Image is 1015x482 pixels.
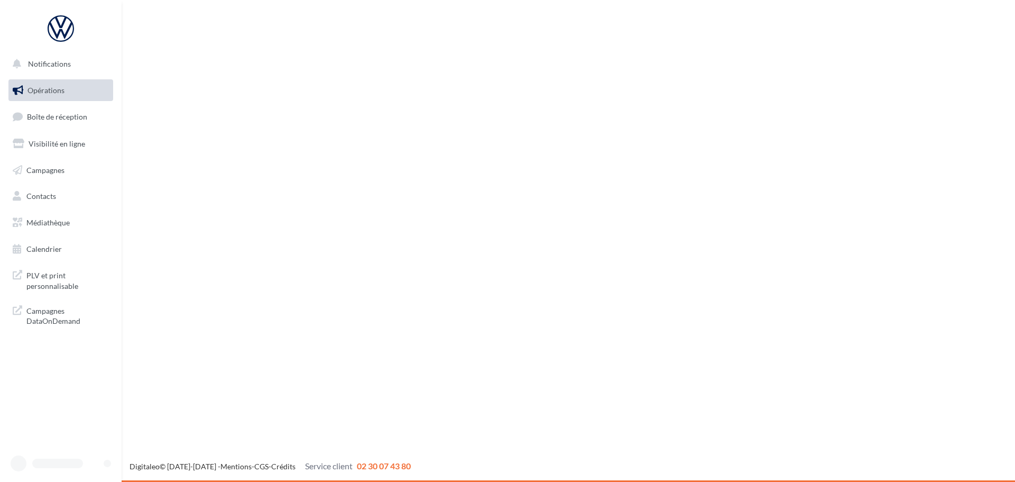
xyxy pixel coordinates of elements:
span: 02 30 07 43 80 [357,461,411,471]
a: Campagnes DataOnDemand [6,299,115,331]
a: Médiathèque [6,212,115,234]
a: Visibilité en ligne [6,133,115,155]
span: Visibilité en ligne [29,139,85,148]
a: Calendrier [6,238,115,260]
a: Boîte de réception [6,105,115,128]
span: © [DATE]-[DATE] - - - [130,462,411,471]
span: Boîte de réception [27,112,87,121]
span: Médiathèque [26,218,70,227]
a: CGS [254,462,269,471]
span: PLV et print personnalisable [26,268,109,291]
a: Contacts [6,185,115,207]
a: PLV et print personnalisable [6,264,115,295]
button: Notifications [6,53,111,75]
a: Mentions [220,462,252,471]
span: Service client [305,461,353,471]
span: Campagnes [26,165,64,174]
a: Digitaleo [130,462,160,471]
span: Calendrier [26,244,62,253]
a: Crédits [271,462,296,471]
a: Opérations [6,79,115,102]
span: Contacts [26,192,56,201]
span: Notifications [28,59,71,68]
span: Opérations [27,86,64,95]
span: Campagnes DataOnDemand [26,304,109,326]
a: Campagnes [6,159,115,181]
